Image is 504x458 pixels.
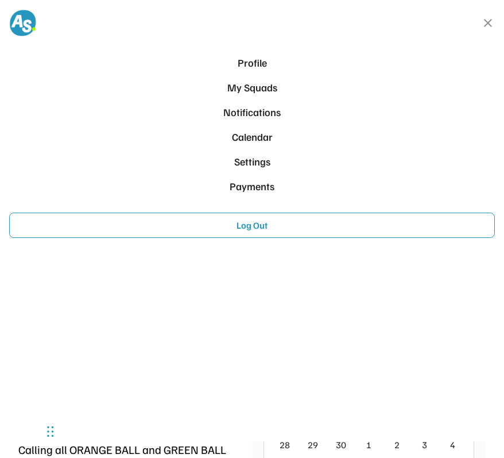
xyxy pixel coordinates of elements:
[308,438,318,452] div: 29
[14,179,490,194] div: Payments
[9,213,495,238] button: Log Out
[394,438,400,452] div: 2
[336,438,346,452] div: 30
[14,105,490,120] div: Notifications
[280,438,290,452] div: 28
[9,9,37,37] img: AS-favicon_v1-8%20%281%29.png
[14,154,490,170] div: Settings
[481,16,495,30] button: close
[14,129,490,145] div: Calendar
[422,438,427,452] div: 3
[14,80,490,95] div: My Squads
[450,438,455,452] div: 4
[366,438,371,452] div: 1
[14,55,490,71] div: Profile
